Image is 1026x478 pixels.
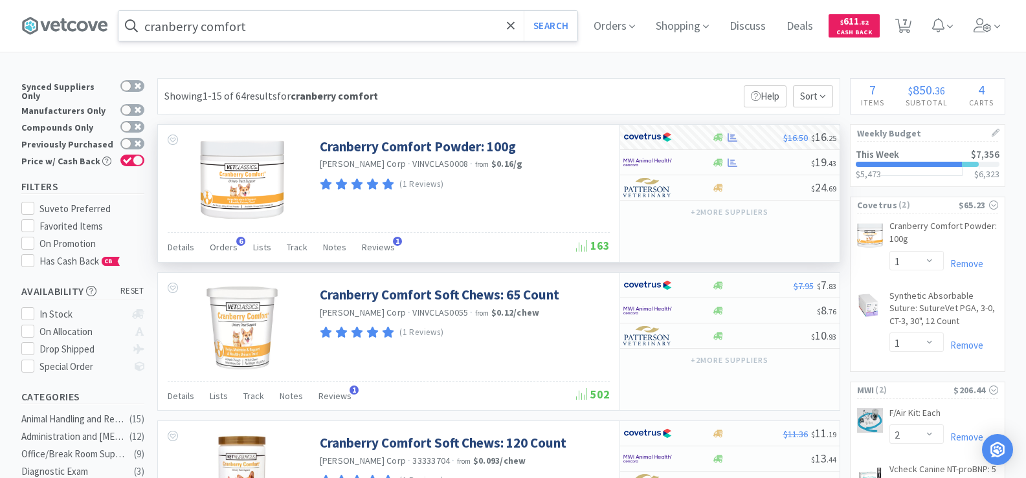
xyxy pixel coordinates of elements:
[412,307,468,318] span: VINVCLAS0055
[827,281,836,291] span: . 83
[134,446,144,462] div: ( 9 )
[895,83,959,96] div: .
[623,301,672,320] img: f6b2451649754179b5b4e0c70c3f7cb0_2.png
[979,168,999,180] span: 6,323
[857,383,875,397] span: MWI
[408,307,410,318] span: ·
[253,241,271,253] span: Lists
[836,29,872,38] span: Cash Back
[857,198,897,212] span: Covetrus
[200,286,284,370] img: e83b01b56c864dbdb73ebb0d24f8f17d_244302.jpeg
[323,241,346,253] span: Notes
[210,241,238,253] span: Orders
[21,284,144,299] h5: Availability
[811,455,815,464] span: $
[827,184,836,193] span: . 69
[811,180,836,195] span: 24
[783,132,808,144] span: $16.50
[399,178,443,191] p: (1 Reviews)
[851,142,1005,186] a: This Week$7,356$5,473$6,323
[908,84,913,97] span: $
[320,138,516,155] a: Cranberry Comfort Powder: 100g
[21,121,114,132] div: Compounds Only
[944,257,983,270] a: Remove
[280,390,303,402] span: Notes
[39,201,144,217] div: Suveto Preferred
[21,411,126,427] div: Animal Handling and Restraints
[811,158,815,168] span: $
[781,21,818,32] a: Deals
[21,429,126,444] div: Administration and [MEDICAL_DATA]
[200,138,284,222] img: 36fe3ee866f349f191519d742a1ea0c3_95026.png
[623,127,672,147] img: 77fca1acd8b6420a9015268ca798ef17_1.png
[811,332,815,342] span: $
[320,158,407,169] a: [PERSON_NAME] Corp
[576,238,610,253] span: 163
[129,411,144,427] div: ( 15 )
[623,424,672,443] img: 77fca1acd8b6420a9015268ca798ef17_1.png
[869,81,876,98] span: 7
[120,285,144,298] span: reset
[470,307,473,318] span: ·
[320,434,566,451] a: Cranberry Comfort Soft Chews: 120 Count
[944,431,983,443] a: Remove
[470,158,473,169] span: ·
[982,434,1013,465] div: Open Intercom Messenger
[168,390,194,402] span: Details
[277,89,378,102] span: for
[827,429,836,439] span: . 19
[724,21,771,32] a: Discuss
[944,339,983,351] a: Remove
[859,18,869,27] span: . 82
[475,309,489,318] span: from
[811,328,836,343] span: 10
[408,158,410,169] span: ·
[857,223,883,248] img: ee22f9face274f43bd7733a79d81c069_142057.png
[475,160,489,169] span: from
[623,276,672,295] img: 77fca1acd8b6420a9015268ca798ef17_1.png
[39,219,144,234] div: Favorited Items
[857,292,880,318] img: 7e28f0d9224b46b59925368e6b78f65e_19387.png
[623,449,672,468] img: f6b2451649754179b5b4e0c70c3f7cb0_2.png
[913,81,932,98] span: 850
[827,158,836,168] span: . 43
[974,169,999,179] h3: $
[21,104,114,115] div: Manufacturers Only
[39,307,126,322] div: In Stock
[829,8,880,43] a: $611.82Cash Back
[856,168,881,180] span: $5,473
[889,290,998,333] a: Synthetic Absorbable Suture: SutureVet PGA, 3-0, CT-3, 30", 12 Count
[623,153,672,172] img: f6b2451649754179b5b4e0c70c3f7cb0_2.png
[287,241,307,253] span: Track
[889,220,998,250] a: Cranberry Comfort Powder: 100g
[684,203,774,221] button: +2more suppliers
[840,18,843,27] span: $
[874,384,954,397] span: ( 2 )
[576,387,610,402] span: 502
[320,307,407,318] a: [PERSON_NAME] Corp
[811,429,815,439] span: $
[320,455,407,466] a: [PERSON_NAME] Corp
[623,178,672,197] img: f5e969b455434c6296c6d81ef179fa71_3.png
[457,457,471,466] span: from
[21,389,144,404] h5: Categories
[857,408,883,433] img: b603ec34f74c4a609ecac659bdccde38_10050.png
[164,88,378,105] div: Showing 1-15 of 64 results
[102,257,115,265] span: CB
[935,84,945,97] span: 36
[811,129,836,144] span: 16
[362,241,395,253] span: Reviews
[39,255,120,267] span: Has Cash Back
[811,155,836,169] span: 19
[794,280,814,292] span: $7.95
[21,155,114,166] div: Price w/ Cash Back
[21,138,114,149] div: Previously Purchased
[851,96,895,109] h4: Items
[897,199,959,212] span: ( 2 )
[889,407,941,425] a: F/Air Kit: Each
[318,390,351,402] span: Reviews
[291,89,378,102] strong: cranberry comfort
[350,386,359,395] span: 1
[452,455,454,466] span: ·
[623,326,672,345] img: f5e969b455434c6296c6d81ef179fa71_3.png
